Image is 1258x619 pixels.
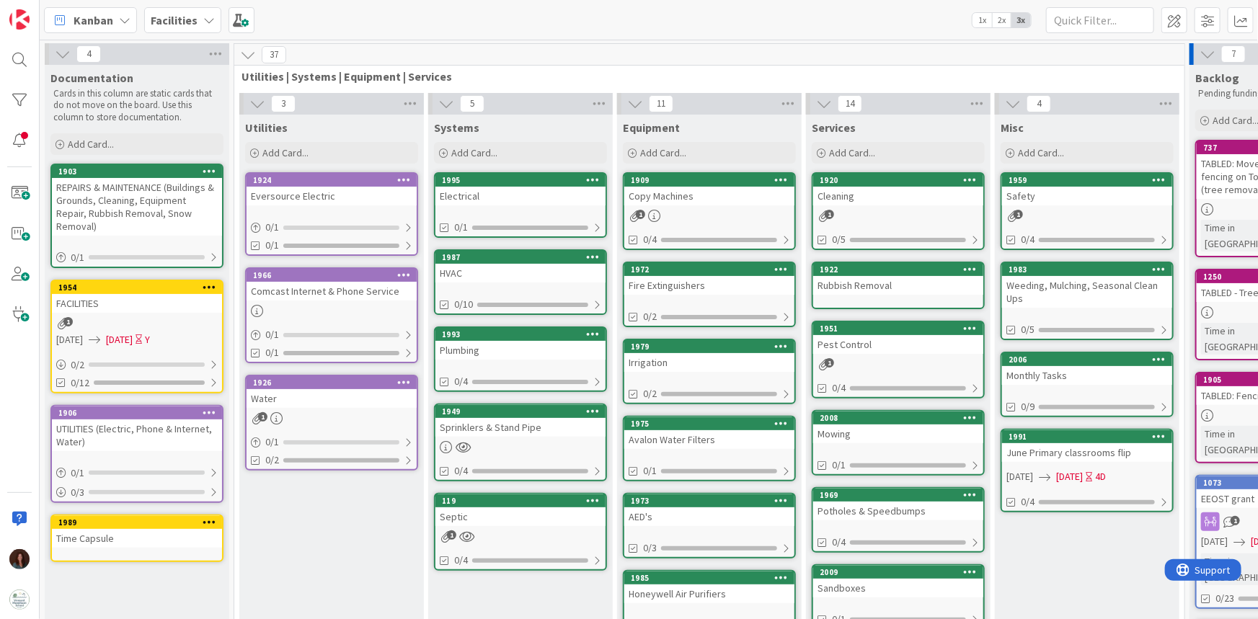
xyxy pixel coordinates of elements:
div: Cleaning [813,187,983,205]
img: RF [9,549,30,569]
div: 1969Potholes & Speedbumps [813,489,983,520]
span: 0/4 [1021,494,1035,509]
div: 1926Water [247,376,417,408]
div: 1966 [247,269,417,282]
div: 1993 [442,329,606,339]
a: 1983Weeding, Mulching, Seasonal Clean Ups0/5 [1001,262,1174,340]
div: 1920Cleaning [813,174,983,205]
span: 0 / 1 [265,220,279,235]
span: 0/1 [643,463,657,478]
div: 1985 [631,573,794,583]
span: 0/2 [643,386,657,401]
div: 1969 [820,490,983,500]
a: 1969Potholes & Speedbumps0/4 [812,487,985,553]
div: 1924Eversource Electric [247,174,417,205]
div: 1966 [253,270,417,280]
span: Documentation [50,71,133,85]
div: 1985Honeywell Air Purifiers [624,571,794,603]
div: Sprinklers & Stand Pipe [435,418,606,437]
span: 0/5 [1021,322,1035,337]
img: Visit kanbanzone.com [9,9,30,30]
div: 1951 [820,324,983,334]
span: 0/23 [1215,591,1234,606]
div: 2006 [1002,353,1172,366]
div: 1979 [631,342,794,352]
span: 0/1 [265,345,279,360]
span: 1 [63,317,73,326]
div: 1975 [631,419,794,429]
span: [DATE] [1201,534,1228,549]
div: 2008Mowing [813,411,983,443]
a: 1954FACILITIES[DATE][DATE]Y0/20/12 [50,280,223,393]
span: [DATE] [1056,469,1083,484]
div: Sandboxes [813,579,983,597]
div: 1993Plumbing [435,328,606,360]
div: 2008 [820,413,983,423]
div: 1983Weeding, Mulching, Seasonal Clean Ups [1002,263,1172,308]
div: 1909Copy Machines [624,174,794,205]
span: 0/4 [832,535,846,550]
div: 1991 [1009,432,1172,442]
div: Irrigation [624,353,794,372]
div: 1903REPAIRS & MAINTENANCE (Buildings & Grounds, Cleaning, Equipment Repair, Rubbish Removal, Snow... [52,165,222,236]
div: 2006Monthly Tasks [1002,353,1172,385]
div: 1954 [58,282,222,293]
div: 1983 [1002,263,1172,276]
div: 1954FACILITIES [52,281,222,313]
span: Add Card... [1018,146,1064,159]
div: 0/1 [247,326,417,344]
div: Potholes & Speedbumps [813,502,983,520]
span: 0/9 [1021,399,1035,414]
span: 0 / 1 [265,327,279,342]
span: 0/2 [265,453,279,468]
div: Fire Extinguishers [624,276,794,295]
div: Pest Control [813,335,983,354]
span: [DATE] [106,332,133,347]
span: 1 [447,530,456,540]
span: 0/4 [454,374,468,389]
span: 0/4 [454,463,468,478]
div: 1906UTILITIES (Electric, Phone & Internet, Water) [52,406,222,451]
div: 2006 [1009,355,1172,365]
div: 1909 [624,174,794,187]
div: 1906 [58,408,222,418]
div: 1920 [813,174,983,187]
span: 4 [76,45,101,63]
div: 0/1 [247,218,417,236]
div: Plumbing [435,341,606,360]
div: 1989 [58,517,222,527]
span: [DATE] [1006,469,1033,484]
div: Honeywell Air Purifiers [624,584,794,603]
div: AED's [624,507,794,526]
span: 0 / 3 [71,485,84,500]
div: Electrical [435,187,606,205]
a: 119Septic0/4 [434,493,607,571]
span: 0/10 [454,297,473,312]
div: 1987 [435,251,606,264]
div: HVAC [435,264,606,282]
a: 1924Eversource Electric0/10/1 [245,172,418,256]
div: Y [145,332,150,347]
div: 4D [1095,469,1106,484]
a: 1966Comcast Internet & Phone Service0/10/1 [245,267,418,363]
span: 37 [262,46,286,63]
span: 1 [825,210,834,219]
span: Support [30,2,66,19]
span: 1x [973,13,992,27]
a: 1951Pest Control0/4 [812,321,985,398]
div: 0/1 [52,249,222,267]
div: 1903 [52,165,222,178]
a: 1906UTILITIES (Electric, Phone & Internet, Water)0/10/3 [50,405,223,503]
span: 0/2 [643,309,657,324]
div: 1989Time Capsule [52,516,222,548]
div: 1966Comcast Internet & Phone Service [247,269,417,300]
div: 1924 [247,174,417,187]
div: 1922Rubbish Removal [813,263,983,295]
span: 5 [460,95,484,112]
div: 1972 [631,264,794,275]
span: 0/4 [454,553,468,568]
div: 1903 [58,166,222,177]
span: 2x [992,13,1011,27]
a: 1989Time Capsule [50,515,223,562]
a: 2006Monthly Tasks0/9 [1001,352,1174,417]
